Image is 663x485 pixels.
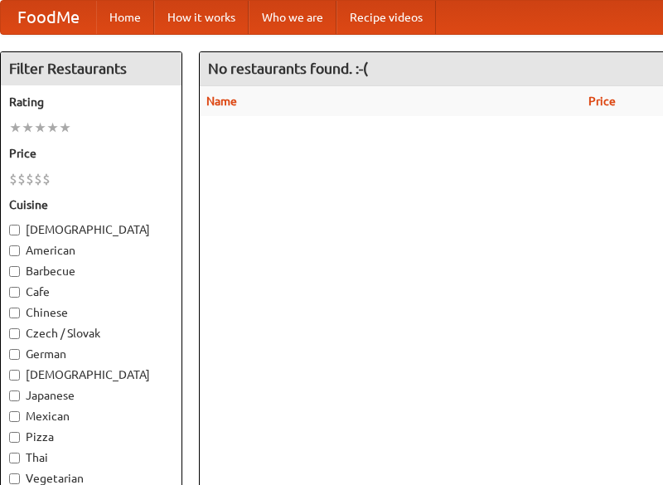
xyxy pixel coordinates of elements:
li: $ [9,170,17,188]
li: ★ [9,119,22,137]
label: Chinese [9,304,173,321]
input: German [9,349,20,360]
label: Japanese [9,387,173,404]
input: Barbecue [9,266,20,277]
li: $ [26,170,34,188]
a: How it works [154,1,249,34]
label: Thai [9,449,173,466]
input: Chinese [9,308,20,318]
ng-pluralize: No restaurants found. :-( [208,61,368,76]
label: Mexican [9,408,173,424]
h4: Filter Restaurants [1,52,181,85]
input: Japanese [9,390,20,401]
input: [DEMOGRAPHIC_DATA] [9,225,20,235]
label: Pizza [9,429,173,445]
label: American [9,242,173,259]
input: American [9,245,20,256]
li: ★ [22,119,34,137]
a: Who we are [249,1,336,34]
a: Home [96,1,154,34]
input: Vegetarian [9,473,20,484]
label: German [9,346,173,362]
a: Name [206,95,237,108]
input: Czech / Slovak [9,328,20,339]
a: Recipe videos [336,1,436,34]
li: $ [42,170,51,188]
label: Barbecue [9,263,173,279]
li: $ [17,170,26,188]
input: Cafe [9,287,20,298]
h5: Rating [9,94,173,110]
label: [DEMOGRAPHIC_DATA] [9,366,173,383]
a: FoodMe [1,1,96,34]
li: ★ [46,119,59,137]
li: ★ [34,119,46,137]
h5: Cuisine [9,196,173,213]
li: $ [34,170,42,188]
h5: Price [9,145,173,162]
input: Mexican [9,411,20,422]
input: Pizza [9,432,20,443]
label: [DEMOGRAPHIC_DATA] [9,221,173,238]
li: ★ [59,119,71,137]
label: Czech / Slovak [9,325,173,342]
input: Thai [9,453,20,463]
a: Price [588,95,616,108]
label: Cafe [9,284,173,300]
input: [DEMOGRAPHIC_DATA] [9,370,20,381]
